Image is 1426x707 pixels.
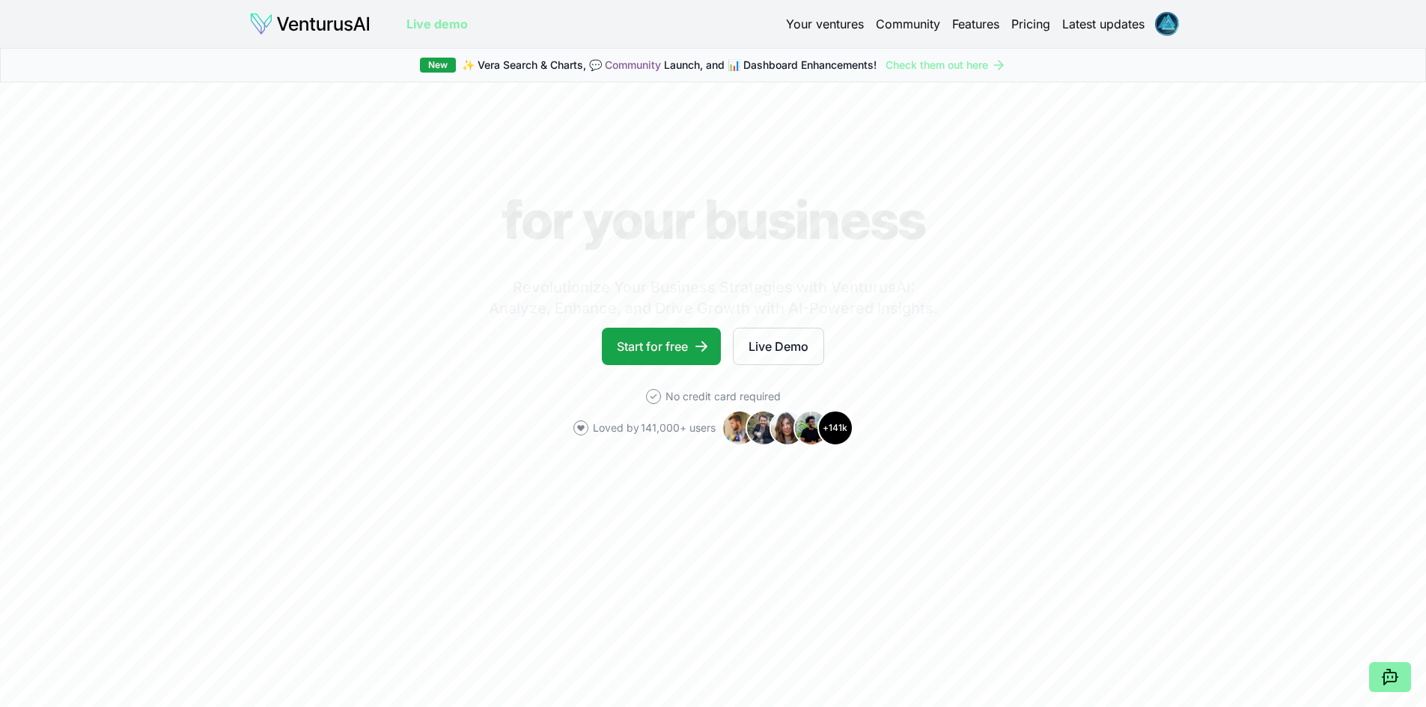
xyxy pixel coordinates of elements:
a: Live demo [406,15,468,33]
a: Live Demo [733,328,824,365]
div: New [420,58,456,73]
a: Your ventures [786,15,864,33]
a: Community [605,58,661,71]
a: Community [876,15,940,33]
a: Pricing [1011,15,1050,33]
img: logo [249,12,371,36]
img: Avatar 3 [770,410,805,446]
img: Avatar 4 [793,410,829,446]
a: Features [952,15,999,33]
a: Latest updates [1062,15,1145,33]
a: Check them out here [886,58,1006,73]
img: Avatar 2 [746,410,781,446]
a: Start for free [602,328,721,365]
img: Avatar 1 [722,410,758,446]
span: ✨ Vera Search & Charts, 💬 Launch, and 📊 Dashboard Enhancements! [462,58,877,73]
img: ACg8ocKDe8A8DDFCgnA2fr4NCXpj1i2LcxXqYZ_1_u4FDY2P8dUnAco=s96-c [1155,12,1179,36]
